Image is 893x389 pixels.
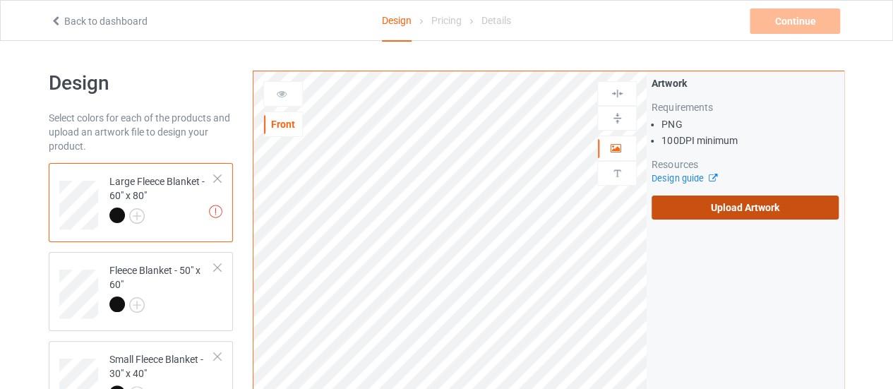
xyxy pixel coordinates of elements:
[652,196,839,220] label: Upload Artwork
[109,263,215,311] div: Fleece Blanket - 50" x 60"
[129,208,145,224] img: svg+xml;base64,PD94bWwgdmVyc2lvbj0iMS4wIiBlbmNvZGluZz0iVVRGLTgiPz4KPHN2ZyB3aWR0aD0iMjJweCIgaGVpZ2...
[652,157,839,172] div: Resources
[382,1,412,42] div: Design
[209,205,222,218] img: exclamation icon
[611,87,624,100] img: svg%3E%0A
[652,100,839,114] div: Requirements
[652,76,839,90] div: Artwork
[49,111,233,153] div: Select colors for each of the products and upload an artwork file to design your product.
[129,297,145,313] img: svg+xml;base64,PD94bWwgdmVyc2lvbj0iMS4wIiBlbmNvZGluZz0iVVRGLTgiPz4KPHN2ZyB3aWR0aD0iMjJweCIgaGVpZ2...
[49,71,233,96] h1: Design
[431,1,462,40] div: Pricing
[109,174,215,222] div: Large Fleece Blanket - 60" x 80"
[264,117,302,131] div: Front
[661,133,839,148] li: 100 DPI minimum
[661,117,839,131] li: PNG
[611,167,624,180] img: svg%3E%0A
[611,112,624,125] img: svg%3E%0A
[50,16,148,27] a: Back to dashboard
[49,252,233,331] div: Fleece Blanket - 50" x 60"
[652,173,716,184] a: Design guide
[49,163,233,242] div: Large Fleece Blanket - 60" x 80"
[481,1,511,40] div: Details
